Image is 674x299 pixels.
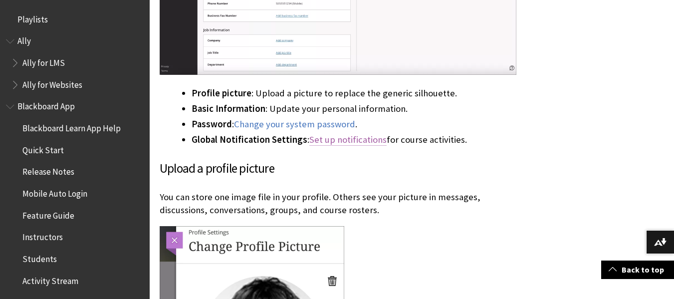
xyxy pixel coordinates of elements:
a: Change your system password [234,118,355,130]
p: You can store one image file in your profile. Others see your picture in messages, discussions, c... [160,191,516,217]
li: : . [192,117,516,131]
h3: Upload a profile picture [160,159,516,178]
span: Playlists [17,11,48,24]
li: : Update your personal information. [192,102,516,116]
span: Activity Stream [22,273,78,286]
span: Blackboard App [17,98,75,112]
nav: Book outline for Anthology Ally Help [6,33,144,93]
li: : Upload a picture to replace the generic silhouette. [192,86,516,100]
span: Release Notes [22,164,74,177]
span: Ally for LMS [22,54,65,68]
nav: Book outline for Playlists [6,11,144,28]
li: : for course activities. [192,133,516,147]
span: Profile picture [192,87,251,99]
span: Blackboard Learn App Help [22,120,121,133]
span: Ally for Websites [22,76,82,90]
span: Mobile Auto Login [22,185,87,199]
a: Set up notifications [309,134,387,146]
span: Ally [17,33,31,46]
span: Global Notification Settings [192,134,307,145]
span: Password [192,118,232,130]
span: Feature Guide [22,207,74,221]
span: Instructors [22,229,63,243]
span: Quick Start [22,142,64,155]
a: Back to top [601,261,674,279]
span: Students [22,251,57,264]
span: Basic Information [192,103,265,114]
